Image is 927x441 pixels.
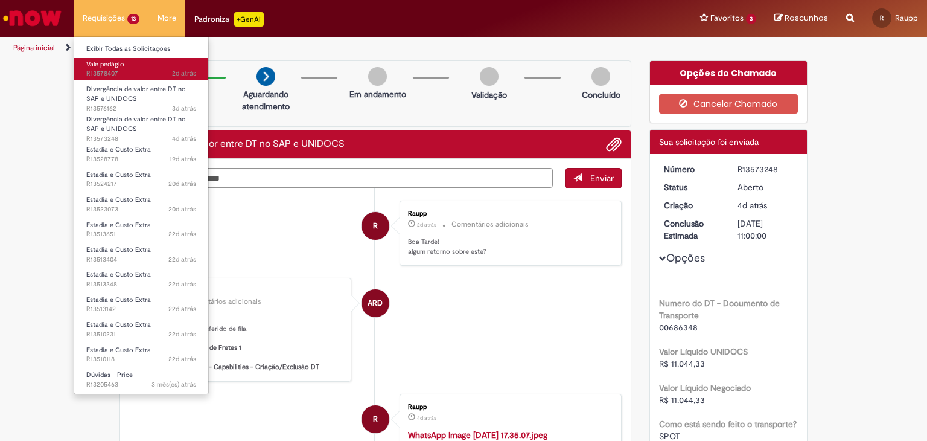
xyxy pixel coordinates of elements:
a: Página inicial [13,43,55,53]
a: Aberto R13205463 : Dúvidas - Price [74,369,208,391]
div: [DATE] 11:00:00 [737,217,794,242]
dt: Número [655,163,729,175]
div: Opções do Chamado [650,61,808,85]
span: Estadia e Custo Extra [86,170,151,179]
span: R [373,405,378,434]
span: R13510118 [86,355,196,364]
span: R13510231 [86,330,196,340]
p: +GenAi [234,12,264,27]
div: Padroniza [194,12,264,27]
div: Angelica Ribeiro dos Santos [362,289,389,317]
p: Olá, , Seu chamado foi transferido de fila. Fila Atual: Fila Anterior: [141,315,342,372]
div: Raupp [408,404,609,411]
span: Estadia e Custo Extra [86,346,151,355]
span: 4d atrás [417,414,436,422]
span: 2d atrás [417,221,436,228]
img: arrow-next.png [256,67,275,86]
span: R13573248 [86,134,196,144]
b: Numero do DT - Documento de Transporte [659,298,780,321]
time: 10/09/2025 10:04:59 [168,255,196,264]
a: Aberto R13510118 : Estadia e Custo Extra [74,344,208,366]
small: Comentários adicionais [184,297,261,307]
dt: Conclusão Estimada [655,217,729,242]
time: 23/06/2025 10:21:01 [151,380,196,389]
a: Aberto R13524217 : Estadia e Custo Extra [74,169,208,191]
span: R13528778 [86,155,196,164]
div: 27/09/2025 17:45:20 [737,199,794,211]
time: 10/09/2025 09:59:10 [168,280,196,289]
time: 09/09/2025 17:51:27 [168,355,196,364]
span: More [158,12,176,24]
span: 19d atrás [170,155,196,164]
span: Divergência de valor entre DT no SAP e UNIDOCS [86,115,186,134]
a: WhatsApp Image [DATE] 17.35.07.jpeg [408,430,547,440]
time: 10/09/2025 09:39:02 [168,304,196,314]
img: img-circle-grey.png [480,67,499,86]
span: R [373,211,378,240]
span: 3 [746,14,756,24]
span: Estadia e Custo Extra [86,320,151,329]
span: Sua solicitação foi enviada [659,137,759,147]
span: 3 mês(es) atrás [151,380,196,389]
span: Estadia e Custo Extra [86,295,151,304]
span: Estadia e Custo Extra [86,270,151,279]
span: R13513348 [86,280,196,289]
a: Aberto R13573248 : Divergência de valor entre DT no SAP e UNIDOCS [74,113,208,139]
span: 22d atrás [168,330,196,339]
a: Aberto R13513142 : Estadia e Custo Extra [74,294,208,316]
span: 20d atrás [168,179,196,188]
span: Favoritos [710,12,744,24]
span: 2d atrás [172,69,196,78]
span: 4d atrás [737,200,767,211]
img: img-circle-grey.png [591,67,610,86]
a: Aberto R13528778 : Estadia e Custo Extra [74,143,208,166]
div: [PERSON_NAME] [141,288,342,295]
a: Aberto R13513651 : Estadia e Custo Extra [74,219,208,241]
span: R13576162 [86,104,196,114]
span: R13513651 [86,230,196,239]
a: Aberto R13513404 : Estadia e Custo Extra [74,243,208,266]
ul: Trilhas de página [9,37,609,59]
span: Estadia e Custo Extra [86,145,151,154]
a: Exibir Todas as Solicitações [74,42,208,56]
p: Boa Tarde! algum retorno sobre este? [408,237,609,256]
img: img-circle-grey.png [368,67,387,86]
div: Raupp [362,212,389,240]
button: Enviar [565,168,622,188]
button: Cancelar Chamado [659,94,798,114]
span: R13578407 [86,69,196,79]
time: 29/09/2025 17:11:25 [417,221,436,228]
span: R [880,14,884,22]
span: Rascunhos [785,12,828,24]
a: Rascunhos [774,13,828,24]
a: Aberto R13576162 : Divergência de valor entre DT no SAP e UNIDOCS [74,83,208,109]
span: 00686348 [659,322,698,333]
div: R13573248 [737,163,794,175]
time: 11/09/2025 14:57:55 [168,205,196,214]
b: Logística - Capabilities - Criação/Exclusão DT [179,362,319,372]
span: Estadia e Custo Extra [86,245,151,254]
p: Concluído [582,89,620,101]
span: 22d atrás [168,355,196,364]
dt: Criação [655,199,729,211]
img: ServiceNow [1,6,63,30]
span: 3d atrás [172,104,196,113]
small: Comentários adicionais [451,219,529,230]
p: Validação [471,89,507,101]
span: Vale pedágio [86,60,124,69]
div: Raupp [362,405,389,433]
b: Valor Líquido Negociado [659,382,751,393]
time: 29/09/2025 11:27:50 [172,104,196,113]
span: R13513404 [86,255,196,265]
span: R13513142 [86,304,196,314]
span: 22d atrás [168,255,196,264]
span: 22d atrás [168,230,196,239]
time: 27/09/2025 17:45:16 [417,414,436,422]
span: 4d atrás [172,134,196,143]
span: 20d atrás [168,205,196,214]
span: R13524217 [86,179,196,189]
time: 12/09/2025 17:00:56 [170,155,196,164]
time: 10/09/2025 10:27:57 [168,230,196,239]
b: Como está sendo feito o transporte? [659,419,797,430]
